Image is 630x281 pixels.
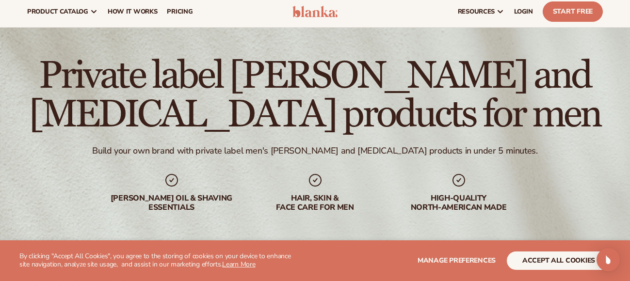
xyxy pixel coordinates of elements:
span: product catalog [27,8,88,16]
div: Build your own brand with private label men's [PERSON_NAME] and [MEDICAL_DATA] products in under ... [92,145,537,156]
div: [PERSON_NAME] oil & shaving essentials [110,194,234,212]
button: Manage preferences [418,251,496,270]
p: By clicking "Accept All Cookies", you agree to the storing of cookies on your device to enhance s... [19,252,300,269]
span: LOGIN [514,8,533,16]
span: Manage preferences [418,256,496,265]
span: How It Works [108,8,158,16]
h1: Private label [PERSON_NAME] and [MEDICAL_DATA] products for men [27,56,603,134]
span: resources [458,8,495,16]
a: Start Free [543,1,603,22]
a: Learn More [222,260,255,269]
div: hair, skin & face care for men [253,194,377,212]
span: pricing [167,8,193,16]
img: logo [292,6,338,17]
div: High-quality North-american made [397,194,521,212]
button: accept all cookies [507,251,611,270]
div: Open Intercom Messenger [597,248,620,271]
